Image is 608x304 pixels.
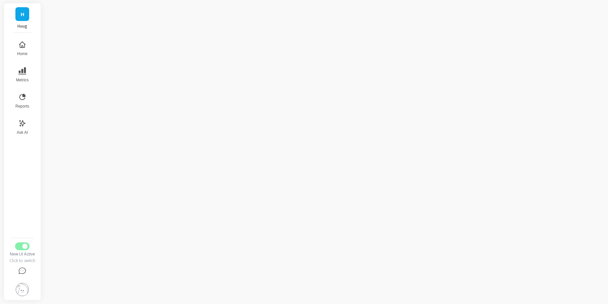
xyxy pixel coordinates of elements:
[9,258,36,263] div: Click to switch
[16,77,29,83] span: Metrics
[9,263,36,279] button: Help
[9,252,36,257] div: New UI Active
[15,242,30,250] button: Switch to Legacy UI
[11,89,33,113] button: Reports
[9,279,36,300] button: Settings
[21,10,24,18] span: H
[16,283,29,296] img: profile picture
[17,130,28,135] span: Ask AI
[15,104,29,109] span: Reports
[11,37,33,60] button: Home
[11,63,33,87] button: Metrics
[10,24,34,29] p: Huug
[17,51,28,56] span: Home
[11,115,33,139] button: Ask AI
